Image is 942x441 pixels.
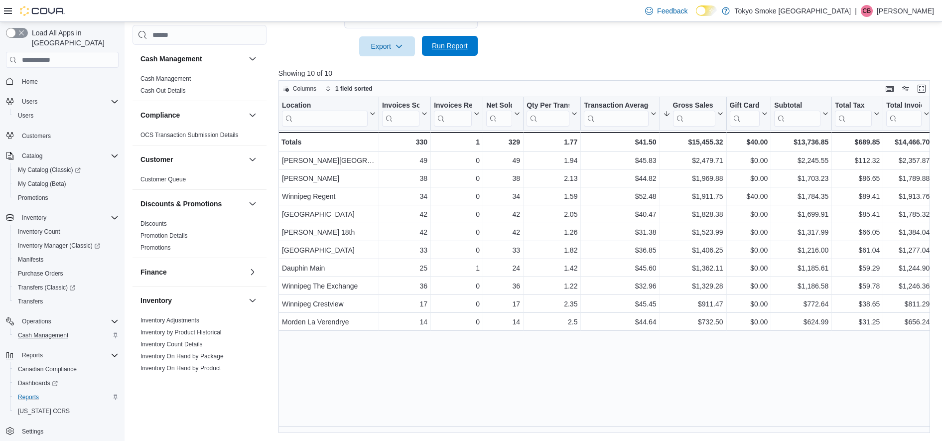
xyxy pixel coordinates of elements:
span: Transfers (Classic) [18,284,75,292]
span: Inventory Count [18,228,60,236]
div: 1.82 [527,244,577,256]
div: Invoices Sold [382,101,419,127]
div: Winnipeg Regent [282,190,376,202]
button: My Catalog (Beta) [10,177,123,191]
h3: Compliance [140,110,180,120]
span: Dashboards [18,379,58,387]
div: $689.85 [835,136,880,148]
div: $15,455.32 [663,136,723,148]
a: [US_STATE] CCRS [14,405,74,417]
span: OCS Transaction Submission Details [140,131,239,139]
a: Promotions [140,244,171,251]
button: Users [10,109,123,123]
div: $40.00 [729,136,768,148]
div: $1,911.75 [663,190,723,202]
button: Customers [2,129,123,143]
button: Canadian Compliance [10,362,123,376]
button: Reports [2,348,123,362]
div: $40.47 [584,208,656,220]
button: Catalog [18,150,46,162]
div: $13,736.85 [774,136,828,148]
button: Finance [140,267,245,277]
button: Net Sold [486,101,520,127]
a: Purchase Orders [14,268,67,280]
button: Location [282,101,376,127]
span: Users [18,112,33,120]
div: 1.22 [527,280,577,292]
div: $44.82 [584,172,656,184]
div: 1 [434,262,480,274]
span: Transfers [14,295,119,307]
div: [PERSON_NAME][GEOGRAPHIC_DATA] [282,154,376,166]
div: $36.85 [584,244,656,256]
h3: Inventory [140,295,172,305]
div: Invoices Ref [434,101,472,127]
button: Users [18,96,41,108]
span: Users [18,96,119,108]
span: Washington CCRS [14,405,119,417]
span: Purchase Orders [14,268,119,280]
a: Inventory Manager (Classic) [14,240,104,252]
p: Showing 10 of 10 [278,68,937,78]
div: Compliance [133,129,267,145]
div: Subtotal [774,101,820,111]
button: Total Tax [835,101,880,127]
a: Cash Out Details [140,87,186,94]
span: Transfers (Classic) [14,282,119,294]
button: Total Invoiced [886,101,930,127]
div: 1.94 [527,154,577,166]
div: $45.83 [584,154,656,166]
button: Customer [140,154,245,164]
span: Cash Management [18,331,68,339]
div: $14,466.70 [886,136,930,148]
div: 329 [486,136,520,148]
button: Run Report [422,36,478,56]
div: $1,969.88 [663,172,723,184]
span: [US_STATE] CCRS [18,407,70,415]
div: $1,785.32 [886,208,930,220]
button: Enter fullscreen [916,83,928,95]
h3: Customer [140,154,173,164]
div: $112.32 [835,154,880,166]
div: $1,523.99 [663,226,723,238]
span: Settings [18,425,119,438]
button: Compliance [140,110,245,120]
div: $0.00 [729,262,768,274]
div: $1,703.23 [774,172,828,184]
div: 36 [486,280,520,292]
div: 17 [382,298,427,310]
div: 0 [434,190,480,202]
div: 34 [486,190,520,202]
span: Reports [18,393,39,401]
span: Promotions [140,244,171,252]
button: Transfers [10,294,123,308]
div: 36 [382,280,427,292]
span: Inventory Manager (Classic) [18,242,100,250]
span: Reports [18,349,119,361]
div: 1.26 [527,226,577,238]
span: Cash Out Details [140,87,186,95]
div: $1,384.04 [886,226,930,238]
div: $86.65 [835,172,880,184]
button: [US_STATE] CCRS [10,404,123,418]
a: Canadian Compliance [14,363,81,375]
a: Home [18,76,42,88]
span: Dashboards [14,377,119,389]
span: Export [365,36,409,56]
button: Inventory [247,294,259,306]
button: Catalog [2,149,123,163]
span: Cash Management [14,329,119,341]
span: Cash Management [140,75,191,83]
div: Cash Management [133,73,267,101]
div: $40.00 [729,190,768,202]
div: $66.05 [835,226,880,238]
div: $772.64 [774,298,828,310]
div: Location [282,101,368,111]
div: 2.05 [527,208,577,220]
span: Catalog [18,150,119,162]
div: $0.00 [729,298,768,310]
button: Purchase Orders [10,267,123,281]
div: $0.00 [729,280,768,292]
p: | [855,5,857,17]
a: My Catalog (Classic) [10,163,123,177]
